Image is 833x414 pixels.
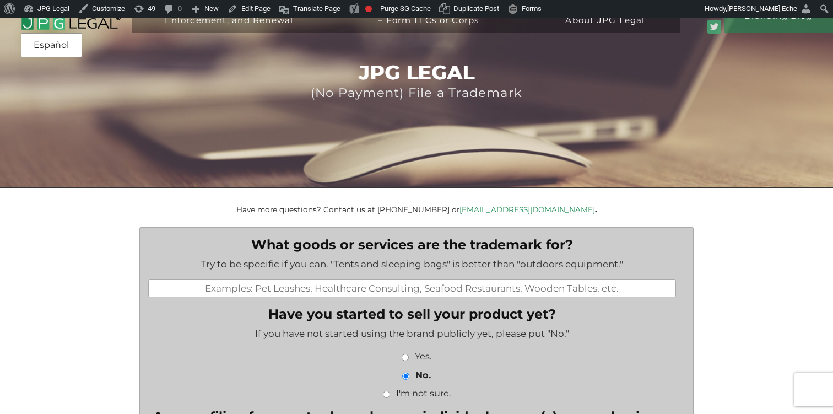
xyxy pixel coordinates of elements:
img: Twitter_Social_Icon_Rounded_Square_Color-mid-green3-90.png [707,20,721,34]
div: Focus keyphrase not set [365,6,372,12]
div: Try to be specific if you can. "Tents and sleeping bags" is better than "outdoors equipment." [148,259,677,275]
label: No. [415,368,431,381]
label: I'm not sure. [396,386,451,400]
small: Have more questions? Contact us at [PHONE_NUMBER] or [236,205,597,214]
b: . [595,205,597,214]
a: Trademark Registration,Enforcement, and Renewal [140,7,318,40]
span: [PERSON_NAME] Eche [727,4,797,13]
input: Examples: Pet Leashes, Healthcare Consulting, Seafood Restaurants, Wooden Tables, etc. [148,279,677,297]
a: More InformationAbout JPG Legal [539,7,672,40]
div: If you have not started using the brand publicly yet, please put "No." [148,328,677,345]
label: Yes. [415,350,431,363]
label: What goods or services are the trademark for? [251,236,573,254]
a: [EMAIL_ADDRESS][DOMAIN_NAME] [459,205,595,214]
label: Have you started to sell your product yet? [268,306,556,323]
a: Buy/Sell Domains or Trademarks– Form LLCs or Corps [327,7,531,40]
a: Español [24,35,79,55]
